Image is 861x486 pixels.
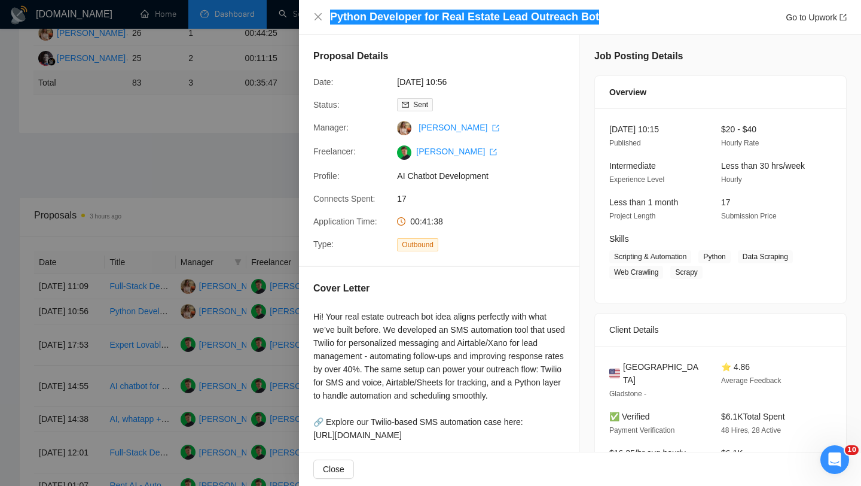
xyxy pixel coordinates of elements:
span: Less than 1 month [609,198,678,207]
span: Status: [313,100,340,110]
span: Date: [313,77,333,87]
span: Skills [609,234,629,244]
span: AI Chatbot Development [397,169,576,183]
a: [PERSON_NAME] export [416,147,497,156]
h5: Proposal Details [313,49,388,63]
span: Connects Spent: [313,194,375,203]
span: Scripting & Automation [609,250,691,263]
span: Published [609,139,641,147]
span: export [839,14,847,21]
img: 🇺🇸 [609,367,620,380]
span: Experience Level [609,175,664,184]
span: Close [323,463,344,476]
a: Go to Upworkexport [786,13,847,22]
span: 00:41:38 [410,217,443,226]
span: 10 [845,445,859,455]
h5: Job Posting Details [594,49,683,63]
span: Type: [313,239,334,249]
span: [DATE] 10:56 [397,75,576,89]
a: [PERSON_NAME] export [419,123,499,132]
span: export [490,148,497,156]
iframe: Intercom live chat [820,445,849,474]
span: Web Crawling [609,266,663,279]
span: $6.1K Total Spent [721,412,785,421]
span: Freelancer: [313,147,356,156]
span: Overview [609,86,646,99]
span: Intermediate [609,161,656,171]
span: [DATE] 10:15 [609,124,659,134]
span: Average Feedback [721,376,781,385]
span: clock-circle [397,217,405,226]
h5: Cover Letter [313,281,370,296]
span: Project Length [609,212,655,220]
span: [GEOGRAPHIC_DATA] [623,360,702,387]
span: Manager: [313,123,349,132]
span: Python [698,250,730,263]
span: 17 [721,198,731,207]
button: Close [313,12,323,22]
span: Profile: [313,171,340,181]
span: 17 [397,192,576,205]
h4: Python Developer for Real Estate Lead Outreach Bot [330,10,599,25]
div: Client Details [609,314,832,346]
button: Close [313,460,354,479]
span: Submission Price [721,212,777,220]
span: $6.1K [721,448,743,458]
span: Application Time: [313,217,377,226]
span: export [492,124,499,132]
span: Gladstone - [609,390,646,398]
span: mail [402,101,409,108]
span: Hourly [721,175,742,184]
span: 48 Hires, 28 Active [721,426,781,435]
span: Outbound [397,238,438,251]
span: ⭐ 4.86 [721,362,750,372]
span: $16.25/hr avg hourly rate paid [609,448,686,471]
span: ✅ Verified [609,412,650,421]
span: Data Scraping [738,250,793,263]
span: Sent [413,101,428,109]
span: Payment Verification [609,426,674,435]
span: Hourly Rate [721,139,759,147]
span: $20 - $40 [721,124,756,134]
span: close [313,12,323,22]
span: Scrapy [670,266,702,279]
img: c1CkLHUIwD5Ucvm7oiXNAph9-NOmZLZpbVsUrINqn_V_EzHsJW7P7QxldjUFcJOdWX [397,145,411,160]
span: Less than 30 hrs/week [721,161,805,171]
